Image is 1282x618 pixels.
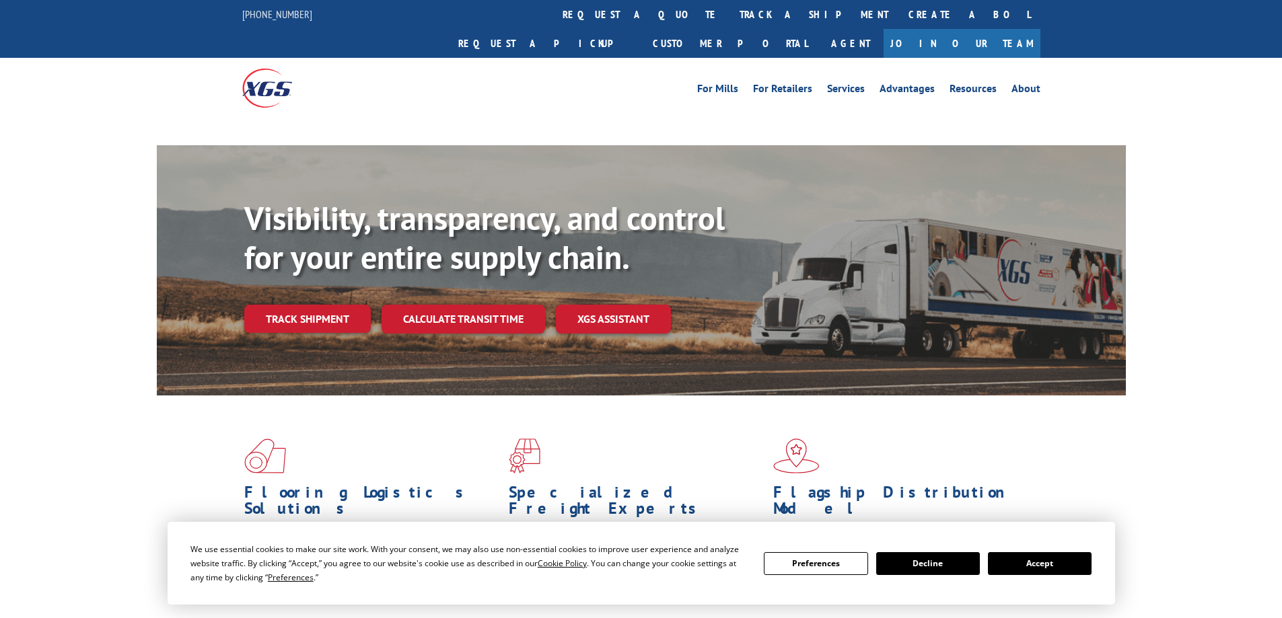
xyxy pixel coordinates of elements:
[448,29,643,58] a: Request a pickup
[876,552,980,575] button: Decline
[268,572,314,583] span: Preferences
[244,438,286,473] img: xgs-icon-total-supply-chain-intelligence-red
[538,557,587,569] span: Cookie Policy
[884,29,1040,58] a: Join Our Team
[753,83,812,98] a: For Retailers
[988,552,1092,575] button: Accept
[556,305,671,334] a: XGS ASSISTANT
[818,29,884,58] a: Agent
[827,83,865,98] a: Services
[1011,83,1040,98] a: About
[950,83,997,98] a: Resources
[244,484,499,523] h1: Flooring Logistics Solutions
[764,552,867,575] button: Preferences
[190,542,748,584] div: We use essential cookies to make our site work. With your consent, we may also use non-essential ...
[880,83,935,98] a: Advantages
[509,484,763,523] h1: Specialized Freight Experts
[382,305,545,334] a: Calculate transit time
[242,7,312,21] a: [PHONE_NUMBER]
[643,29,818,58] a: Customer Portal
[773,438,820,473] img: xgs-icon-flagship-distribution-model-red
[697,83,738,98] a: For Mills
[168,522,1115,605] div: Cookie Consent Prompt
[244,305,371,333] a: Track shipment
[244,197,725,278] b: Visibility, transparency, and control for your entire supply chain.
[509,438,540,473] img: xgs-icon-focused-on-flooring-red
[773,484,1028,523] h1: Flagship Distribution Model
